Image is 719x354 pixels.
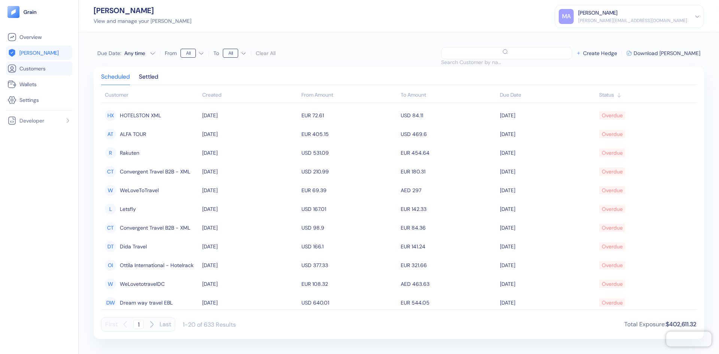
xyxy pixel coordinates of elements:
[97,49,121,57] span: Due Date :
[105,222,116,233] div: CT
[498,200,597,218] td: [DATE]
[627,51,700,56] button: Download [PERSON_NAME]
[399,88,498,103] th: To Amount
[7,96,71,105] a: Settings
[399,275,498,293] td: AED 463.63
[498,293,597,312] td: [DATE]
[578,17,687,24] div: [PERSON_NAME][EMAIL_ADDRESS][DOMAIN_NAME]
[19,96,39,104] span: Settings
[399,181,498,200] td: AED 297
[300,88,399,103] th: From Amount
[200,125,300,143] td: [DATE]
[300,200,399,218] td: USD 167.01
[200,256,300,275] td: [DATE]
[498,143,597,162] td: [DATE]
[602,296,623,309] div: Overdue
[105,147,116,158] div: R
[223,47,246,59] button: To
[602,203,623,215] div: Overdue
[602,128,623,140] div: Overdue
[19,117,44,124] span: Developer
[399,162,498,181] td: EUR 180.31
[213,51,219,56] label: To
[120,296,173,309] span: Dream way travel EBL
[602,184,623,197] div: Overdue
[599,91,693,99] div: Sort ascending
[602,240,623,253] div: Overdue
[7,33,71,42] a: Overview
[498,125,597,143] td: [DATE]
[666,320,697,328] span: $402,611.32
[23,9,37,15] img: logo
[120,259,194,272] span: Ottila International - Hotelrack
[7,48,71,57] a: [PERSON_NAME]
[120,240,147,253] span: Dida Travel
[200,293,300,312] td: [DATE]
[19,81,37,88] span: Wallets
[94,17,191,25] div: View and manage your [PERSON_NAME]
[583,51,617,56] span: Create Hedge
[120,203,136,215] span: Letsfly
[105,317,118,332] button: First
[120,221,190,234] span: Convergent Travel B2B - XML
[498,237,597,256] td: [DATE]
[105,110,116,121] div: HX
[101,88,200,103] th: Customer
[105,166,116,177] div: CT
[19,49,59,57] span: [PERSON_NAME]
[105,128,116,140] div: AT
[120,278,165,290] span: WeLovetotravelDC
[97,49,155,57] button: Due Date:Any time
[120,165,190,178] span: Convergent Travel B2B - XML
[183,321,236,329] div: 1-20 of 633 Results
[165,51,177,56] label: From
[300,237,399,256] td: USD 166.1
[300,125,399,143] td: EUR 405.15
[602,278,623,290] div: Overdue
[160,317,171,332] button: Last
[300,293,399,312] td: USD 640.01
[399,200,498,218] td: EUR 142.33
[441,56,504,68] input: Search Customer by name
[120,146,139,159] span: Rakuten
[200,143,300,162] td: [DATE]
[498,256,597,275] td: [DATE]
[7,64,71,73] a: Customers
[124,49,147,57] div: Any time
[399,293,498,312] td: EUR 544.05
[105,185,116,196] div: W
[120,184,159,197] span: WeLoveToTravel
[200,218,300,237] td: [DATE]
[300,143,399,162] td: USD 531.09
[399,218,498,237] td: EUR 84.36
[602,146,623,159] div: Overdue
[602,259,623,272] div: Overdue
[498,218,597,237] td: [DATE]
[180,47,204,59] button: From
[200,237,300,256] td: [DATE]
[7,6,19,18] img: logo-tablet-V2.svg
[602,109,623,122] div: Overdue
[300,162,399,181] td: USD 210.99
[576,51,617,56] button: Create Hedge
[666,332,712,347] iframe: Chatra live chat
[200,162,300,181] td: [DATE]
[300,275,399,293] td: EUR 108.32
[105,241,116,252] div: DT
[19,65,46,72] span: Customers
[120,128,146,140] span: ALFA TOUR
[300,106,399,125] td: EUR 72.61
[94,7,191,14] div: [PERSON_NAME]
[500,91,595,99] div: Sort ascending
[498,162,597,181] td: [DATE]
[19,33,42,41] span: Overview
[399,106,498,125] td: USD 84.11
[300,256,399,275] td: USD 377.33
[105,260,116,271] div: OI
[578,9,618,17] div: [PERSON_NAME]
[399,256,498,275] td: EUR 321.66
[634,51,700,56] span: Download [PERSON_NAME]
[300,218,399,237] td: USD 98.9
[498,275,597,293] td: [DATE]
[559,9,574,24] div: MA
